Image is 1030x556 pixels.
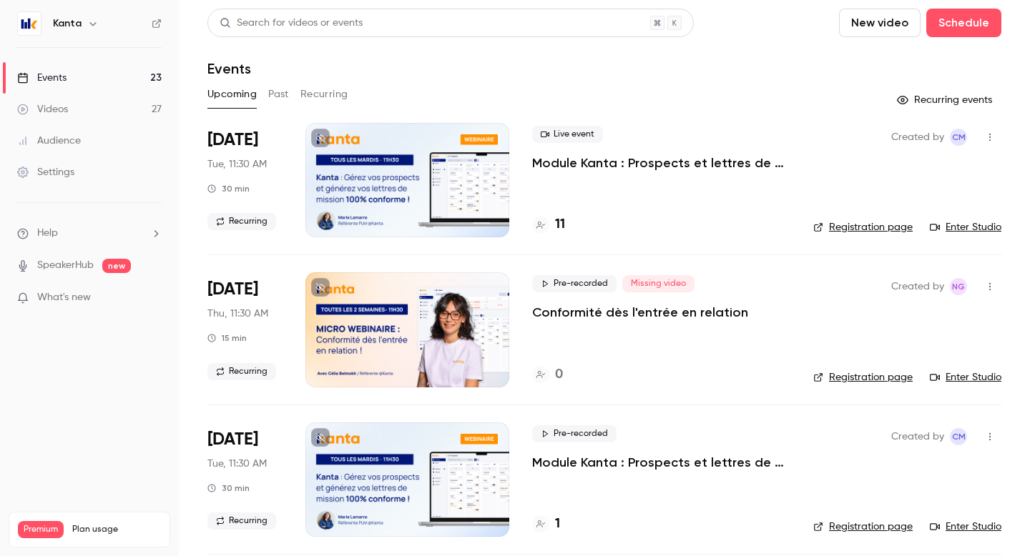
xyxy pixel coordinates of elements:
span: Nicolas Guitard [950,278,967,295]
a: 0 [532,365,563,384]
span: CM [952,428,966,445]
span: Live event [532,126,603,143]
span: Recurring [207,363,276,380]
a: Enter Studio [930,520,1001,534]
h4: 1 [555,515,560,534]
div: Sep 2 Tue, 11:30 AM (Europe/Paris) [207,123,283,237]
span: Charlotte MARTEL [950,129,967,146]
span: Plan usage [72,524,161,535]
a: Registration page [813,220,913,234]
a: Module Kanta : Prospects et lettres de mission [532,454,790,471]
span: Recurring [207,512,276,530]
div: Audience [17,134,81,148]
button: Recurring events [891,89,1001,111]
a: Module Kanta : Prospects et lettres de mission [532,154,790,172]
div: Sep 9 Tue, 11:30 AM (Europe/Paris) [207,422,283,537]
h4: 11 [555,215,565,234]
iframe: Noticeable Trigger [144,292,162,304]
a: Registration page [813,370,913,384]
h6: Kanta [53,16,82,31]
button: Past [268,83,289,106]
span: Thu, 11:30 AM [207,307,268,321]
span: Created by [891,278,944,295]
span: Tue, 11:30 AM [207,157,267,172]
span: [DATE] [207,428,258,451]
span: Premium [18,521,64,538]
span: Tue, 11:30 AM [207,457,267,471]
li: help-dropdown-opener [17,226,162,241]
button: Recurring [300,83,348,106]
span: Pre-recorded [532,275,617,292]
div: Events [17,71,67,85]
span: What's new [37,290,91,305]
a: Enter Studio [930,370,1001,384]
span: new [102,259,131,273]
span: Recurring [207,213,276,230]
div: Search for videos or events [220,16,363,31]
span: Pre-recorded [532,425,617,442]
div: Videos [17,102,68,116]
span: Missing video [622,275,695,292]
div: Settings [17,165,74,179]
span: Created by [891,428,944,445]
div: 30 min [207,183,250,194]
button: Schedule [926,9,1001,37]
a: Conformité dès l'entrée en relation [532,304,748,321]
img: Kanta [18,12,41,35]
a: Registration page [813,520,913,534]
a: 1 [532,515,560,534]
span: [DATE] [207,129,258,152]
span: Help [37,226,58,241]
span: NG [952,278,965,295]
button: Upcoming [207,83,257,106]
div: Sep 4 Thu, 11:30 AM (Europe/Paris) [207,272,283,387]
h4: 0 [555,365,563,384]
span: CM [952,129,966,146]
button: New video [839,9,921,37]
h1: Events [207,60,251,77]
a: SpeakerHub [37,258,94,273]
a: Enter Studio [930,220,1001,234]
div: 30 min [207,482,250,494]
div: 15 min [207,332,247,344]
span: Charlotte MARTEL [950,428,967,445]
span: Created by [891,129,944,146]
a: 11 [532,215,565,234]
span: [DATE] [207,278,258,301]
